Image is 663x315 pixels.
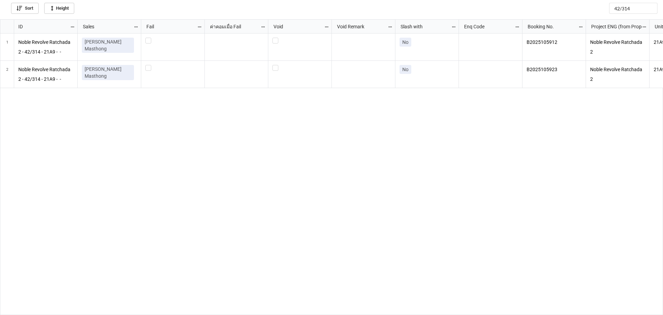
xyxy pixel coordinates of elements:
[527,38,582,47] p: B2025105912
[44,3,74,14] a: Height
[396,23,451,30] div: Slash with
[18,65,74,84] p: Noble Revolve Ratchada 2 - 42/314 - 21A9 - - B2025105923
[590,38,645,56] p: Noble Revolve Ratchada 2
[14,23,70,30] div: ID
[402,66,409,73] p: No
[527,65,582,75] p: B2025105923
[206,23,260,30] div: ค่าคอมเมื่อ Fail
[11,3,39,14] a: Sort
[85,66,131,79] p: [PERSON_NAME] Masthong
[18,38,74,56] p: Noble Revolve Ratchada 2 - 42/314 - 21A9 - - B2025105912
[402,39,409,46] p: No
[0,20,78,34] div: grid
[142,23,197,30] div: Fail
[6,61,8,88] span: 2
[590,65,645,84] p: Noble Revolve Ratchada 2
[587,23,642,30] div: Project ENG (from Property Database)
[609,3,657,14] input: Search...
[460,23,515,30] div: Enq Code
[85,38,131,52] p: [PERSON_NAME] Masthong
[333,23,387,30] div: Void Remark
[269,23,324,30] div: Void
[79,23,133,30] div: Sales
[6,34,8,60] span: 1
[523,23,578,30] div: Booking No.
